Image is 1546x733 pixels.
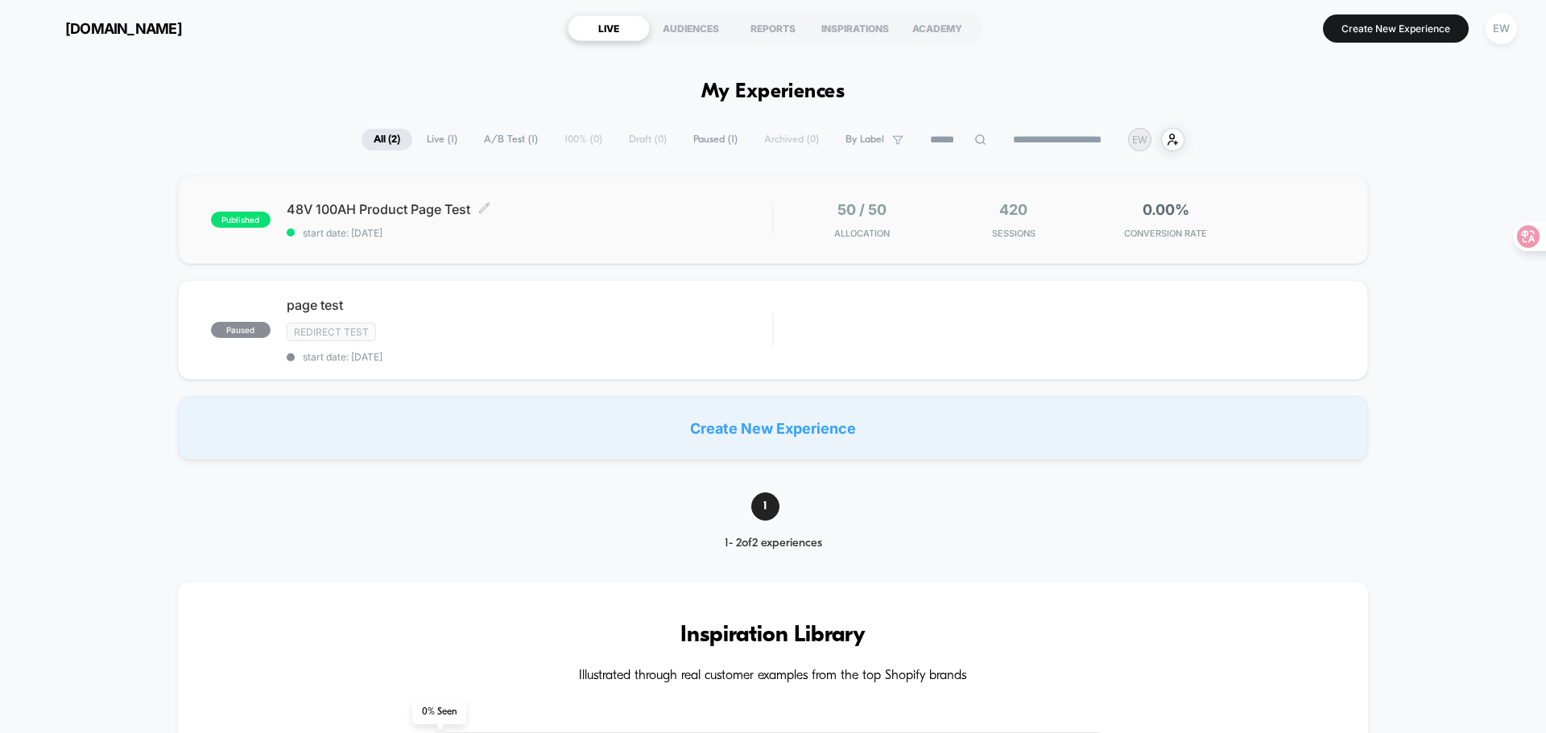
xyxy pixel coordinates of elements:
span: [DOMAIN_NAME] [65,20,182,37]
span: Redirect Test [287,323,376,341]
button: [DOMAIN_NAME] [24,15,187,41]
span: 50 / 50 [837,201,887,218]
h3: Inspiration Library [226,623,1320,649]
div: EW [1486,13,1517,44]
span: CONVERSION RATE [1093,228,1238,239]
button: Create New Experience [1323,14,1469,43]
span: 0.00% [1143,201,1189,218]
span: paused [211,322,271,338]
span: By Label [845,134,884,146]
span: 1 [751,492,779,521]
button: EW [1481,12,1522,45]
span: 0 % Seen [412,700,466,724]
span: Allocation [834,228,890,239]
span: page test [287,297,772,313]
div: AUDIENCES [650,15,732,41]
div: Create New Experience [178,396,1368,460]
span: 48V 100AH Product Page Test [287,201,772,217]
span: start date: [DATE] [287,351,772,363]
span: start date: [DATE] [287,227,772,239]
div: INSPIRATIONS [814,15,896,41]
span: 420 [999,201,1027,218]
span: published [211,212,271,228]
div: ACADEMY [896,15,978,41]
span: Paused ( 1 ) [681,129,750,150]
div: REPORTS [732,15,814,41]
span: A/B Test ( 1 ) [472,129,550,150]
h1: My Experiences [701,80,845,104]
h4: Illustrated through real customer examples from the top Shopify brands [226,669,1320,684]
span: Live ( 1 ) [415,129,469,150]
p: EW [1132,134,1147,146]
span: All ( 2 ) [362,129,412,150]
div: 1 - 2 of 2 experiences [696,537,851,550]
div: LIVE [568,15,650,41]
span: Sessions [942,228,1086,239]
